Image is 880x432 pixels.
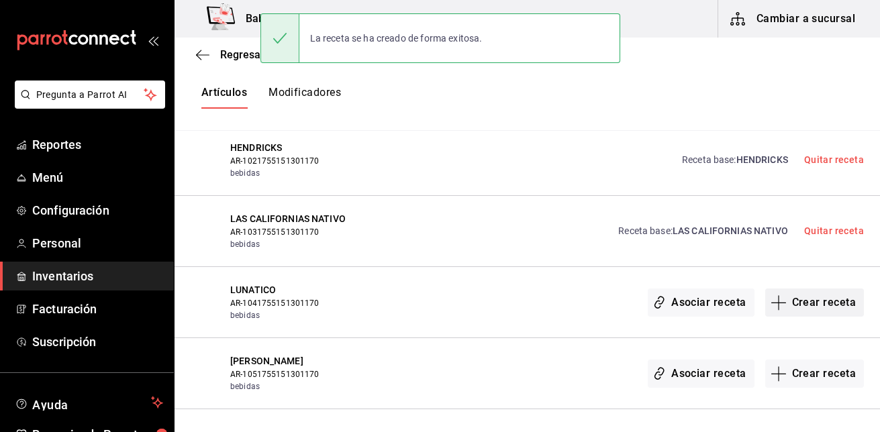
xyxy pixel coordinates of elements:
span: Inventarios [32,267,163,285]
span: bebidas [230,309,377,321]
a: Quitar receta [804,225,864,236]
span: LUNATICO [230,283,377,297]
a: Receta base : [618,224,787,238]
button: Modificadores [268,86,341,109]
span: LAS CALIFORNIAS NATIVO [673,225,788,236]
span: Pregunta a Parrot AI [36,88,144,102]
a: Receta base : [682,153,788,167]
span: Menú [32,168,163,186]
h3: Babero — Babero ([GEOGRAPHIC_DATA]) [235,11,446,27]
span: [PERSON_NAME] [230,354,377,368]
button: Asociar receta [648,360,754,388]
span: Personal [32,234,163,252]
button: Crear receta [765,288,865,317]
span: Facturación [32,300,163,318]
button: Crear receta [765,360,865,388]
span: bebidas [230,238,377,250]
button: Artículos [201,86,247,109]
span: Reportes [32,136,163,154]
span: bebidas [230,380,377,392]
span: Configuración [32,201,163,219]
div: La receta se ha creado de forma exitosa. [299,23,493,53]
span: bebidas [230,167,377,179]
span: AR-1021755151301170 [230,155,377,167]
button: open_drawer_menu [148,35,158,46]
button: Pregunta a Parrot AI [15,80,165,109]
a: Quitar receta [804,154,864,165]
span: AR-1031755151301170 [230,226,377,238]
span: Suscripción [32,333,163,351]
div: navigation tabs [201,86,341,109]
button: Regresar [196,48,264,61]
button: Asociar receta [648,288,754,317]
span: AR-1041755151301170 [230,297,377,309]
span: Regresar [220,48,264,61]
a: Pregunta a Parrot AI [9,97,165,111]
span: AR-1051755151301170 [230,368,377,380]
span: HENDRICKS [230,141,377,155]
span: Ayuda [32,394,146,411]
span: LAS CALIFORNIAS NATIVO [230,212,377,226]
span: HENDRICKS [736,154,788,165]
